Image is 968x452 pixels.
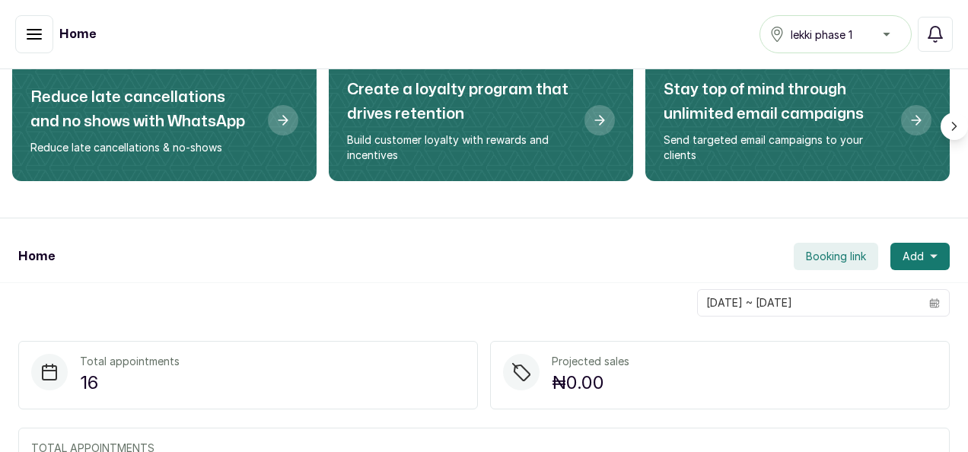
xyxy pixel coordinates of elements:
h1: Home [18,247,55,266]
p: Send targeted email campaigns to your clients [664,132,889,163]
div: Reduce late cancellations and no shows with WhatsApp [12,59,317,181]
h1: Home [59,25,96,43]
p: 16 [80,369,180,396]
span: Booking link [806,249,866,264]
span: lekki phase 1 [791,27,852,43]
span: Add [903,249,924,264]
button: Booking link [794,243,878,270]
svg: calendar [929,298,940,308]
p: Reduce late cancellations & no-shows [30,140,256,155]
h2: Reduce late cancellations and no shows with WhatsApp [30,85,256,134]
div: Create a loyalty program that drives retention [329,59,633,181]
button: lekki phase 1 [759,15,912,53]
p: ₦0.00 [552,369,629,396]
p: Build customer loyalty with rewards and incentives [347,132,572,163]
button: Scroll right [941,113,968,140]
div: Stay top of mind through unlimited email campaigns [645,59,950,181]
p: Total appointments [80,354,180,369]
h2: Create a loyalty program that drives retention [347,78,572,126]
button: Add [890,243,950,270]
p: Projected sales [552,354,629,369]
input: Select date [698,290,920,316]
h2: Stay top of mind through unlimited email campaigns [664,78,889,126]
